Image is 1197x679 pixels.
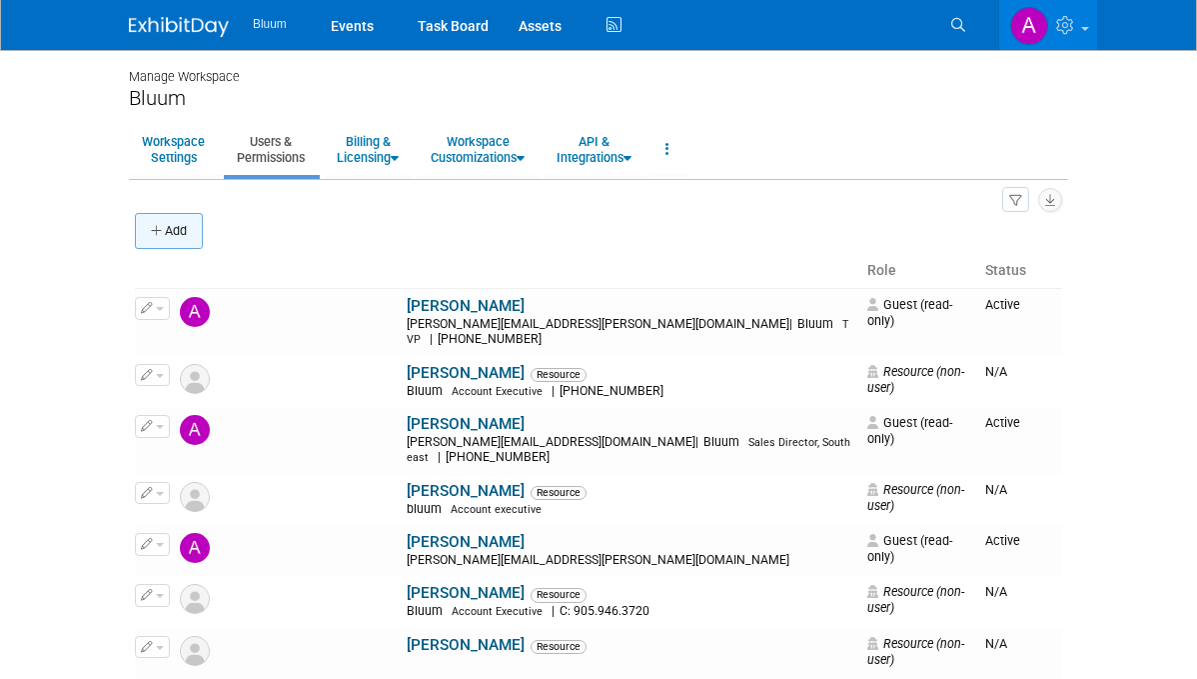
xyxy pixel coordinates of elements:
[407,415,525,433] a: [PERSON_NAME]
[867,636,964,667] span: Resource (non-user)
[867,364,964,395] span: Resource (non-user)
[985,364,1007,379] span: N/A
[452,385,543,398] span: Account Executive
[698,435,745,449] span: Bluum
[552,604,555,618] span: |
[531,486,587,500] span: Resource
[985,636,1007,651] span: N/A
[407,436,850,465] span: Sales Director, Southeast
[407,297,525,315] a: [PERSON_NAME]
[985,584,1007,599] span: N/A
[867,415,952,446] span: Guest (read-only)
[985,533,1020,548] span: Active
[324,125,412,174] a: Billing &Licensing
[430,332,433,346] span: |
[418,125,538,174] a: WorkspaceCustomizations
[129,17,229,37] img: ExhibitDay
[407,482,525,500] a: [PERSON_NAME]
[552,384,555,398] span: |
[1010,7,1048,45] img: Alison Rossi
[180,533,210,563] img: Alex Dirkx
[985,297,1020,312] span: Active
[180,415,210,445] img: Alan Sherbourne
[407,604,449,618] span: Bluum
[555,384,669,398] span: [PHONE_NUMBER]
[867,482,964,513] span: Resource (non-user)
[407,384,449,398] span: Bluum
[695,435,698,449] span: |
[407,553,854,569] div: [PERSON_NAME][EMAIL_ADDRESS][PERSON_NAME][DOMAIN_NAME]
[407,502,448,516] span: bluum
[438,450,441,464] span: |
[555,604,655,618] span: C: 905.946.3720
[407,317,854,348] div: [PERSON_NAME][EMAIL_ADDRESS][PERSON_NAME][DOMAIN_NAME]
[452,605,543,618] span: Account Executive
[867,533,952,564] span: Guest (read-only)
[407,533,525,551] a: [PERSON_NAME]
[180,482,210,512] img: Resource
[253,17,287,31] span: Bluum
[531,640,587,654] span: Resource
[867,297,952,328] span: Guest (read-only)
[859,254,977,288] th: Role
[789,317,792,331] span: |
[129,86,1068,111] div: Bluum
[985,415,1020,430] span: Active
[531,368,587,382] span: Resource
[451,503,542,516] span: Account executive
[407,636,525,654] a: [PERSON_NAME]
[544,125,644,174] a: API &Integrations
[977,254,1062,288] th: Status
[441,450,556,464] span: [PHONE_NUMBER]
[531,588,587,602] span: Resource
[129,50,1068,86] div: Manage Workspace
[180,584,210,614] img: Resource
[792,317,839,331] span: Bluum
[224,125,318,174] a: Users &Permissions
[180,636,210,666] img: Resource
[407,364,525,382] a: [PERSON_NAME]
[180,297,210,327] img: Aaron Cole
[985,482,1007,497] span: N/A
[180,364,210,394] img: Resource
[129,125,218,174] a: WorkspaceSettings
[407,435,854,466] div: [PERSON_NAME][EMAIL_ADDRESS][DOMAIN_NAME]
[407,318,848,347] span: TVP
[433,332,548,346] span: [PHONE_NUMBER]
[407,584,525,602] a: [PERSON_NAME]
[867,584,964,615] span: Resource (non-user)
[135,213,203,249] button: Add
